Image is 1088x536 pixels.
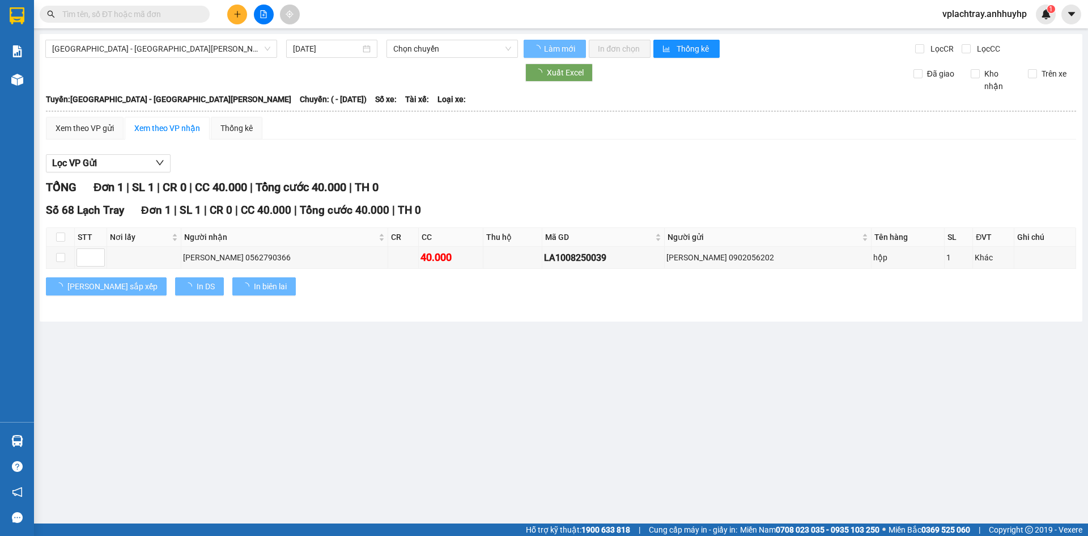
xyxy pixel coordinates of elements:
span: | [979,524,980,536]
div: Thống kê [220,122,253,134]
span: notification [12,487,23,497]
span: Số xe: [375,93,397,105]
span: Hà Nội - Hải Phòng [52,40,270,57]
span: Tổng cước 40.000 [300,204,389,217]
span: CR 0 [210,204,232,217]
span: plus [233,10,241,18]
span: Người gửi [668,231,860,243]
button: Làm mới [524,40,586,58]
span: | [294,204,297,217]
button: caret-down [1061,5,1081,24]
button: aim [280,5,300,24]
span: question-circle [12,461,23,472]
span: loading [533,45,542,53]
span: Trên xe [1037,67,1071,80]
button: Xuất Excel [525,64,593,82]
strong: 0369 525 060 [921,525,970,534]
div: hộp [873,251,943,264]
span: ⚪️ [882,527,886,532]
sup: 1 [1047,5,1055,13]
span: | [250,180,253,194]
button: In đơn chọn [589,40,651,58]
span: CC 40.000 [241,204,291,217]
span: down [155,158,164,167]
span: Làm mới [544,43,577,55]
span: CR 0 [163,180,186,194]
button: Lọc VP Gửi [46,154,171,172]
span: loading [534,69,547,77]
span: | [157,180,160,194]
th: Thu hộ [483,228,542,247]
span: Lọc VP Gửi [52,156,97,170]
span: Người nhận [184,231,376,243]
span: | [639,524,640,536]
div: Khác [975,251,1011,264]
img: solution-icon [11,45,23,57]
td: LA1008250039 [542,247,665,269]
img: warehouse-icon [11,435,23,447]
span: | [349,180,352,194]
span: Kho nhận [980,67,1019,92]
th: CC [419,228,484,247]
span: | [126,180,129,194]
span: Lọc CR [926,43,955,55]
div: LA1008250039 [544,251,662,265]
span: Nơi lấy [110,231,169,243]
span: Thống kê [677,43,711,55]
div: [PERSON_NAME] 0902056202 [666,251,869,264]
strong: 1900 633 818 [581,525,630,534]
span: aim [286,10,294,18]
div: [PERSON_NAME] 0562790366 [183,251,386,264]
th: STT [75,228,107,247]
input: Tìm tên, số ĐT hoặc mã đơn [62,8,196,20]
div: Xem theo VP gửi [56,122,114,134]
div: 40.000 [420,250,482,265]
button: plus [227,5,247,24]
b: Tuyến: [GEOGRAPHIC_DATA] - [GEOGRAPHIC_DATA][PERSON_NAME] [46,95,291,104]
th: CR [388,228,419,247]
span: loading [55,282,67,290]
input: 12/08/2025 [293,43,360,55]
img: logo-vxr [10,7,24,24]
th: Tên hàng [872,228,945,247]
th: SL [945,228,973,247]
span: | [189,180,192,194]
span: caret-down [1066,9,1077,19]
th: Ghi chú [1014,228,1076,247]
span: Xuất Excel [547,66,584,79]
img: icon-new-feature [1041,9,1051,19]
span: Loại xe: [437,93,466,105]
span: loading [241,282,254,290]
span: Đã giao [923,67,959,80]
span: TH 0 [355,180,379,194]
span: TỔNG [46,180,76,194]
span: Tài xế: [405,93,429,105]
span: SL 1 [132,180,154,194]
span: SL 1 [180,204,201,217]
button: In biên lai [232,277,296,296]
span: | [392,204,395,217]
button: bar-chartThống kê [653,40,720,58]
button: [PERSON_NAME] sắp xếp [46,277,167,296]
span: Hỗ trợ kỹ thuật: [526,524,630,536]
span: In biên lai [254,280,287,293]
span: vplachtray.anhhuyhp [933,7,1036,21]
span: Số 68 Lạch Tray [46,204,124,217]
span: Miền Nam [740,524,879,536]
span: Miền Bắc [889,524,970,536]
span: 1 [1049,5,1053,13]
div: 1 [946,251,971,264]
span: | [204,204,207,217]
button: In DS [175,277,224,296]
span: copyright [1025,526,1033,534]
span: CC 40.000 [195,180,247,194]
span: Chọn chuyến [393,40,511,57]
th: ĐVT [973,228,1014,247]
span: Tổng cước 40.000 [256,180,346,194]
span: | [174,204,177,217]
span: TH 0 [398,204,421,217]
span: Lọc CC [972,43,1002,55]
span: Chuyến: ( - [DATE]) [300,93,367,105]
span: Đơn 1 [141,204,171,217]
button: file-add [254,5,274,24]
